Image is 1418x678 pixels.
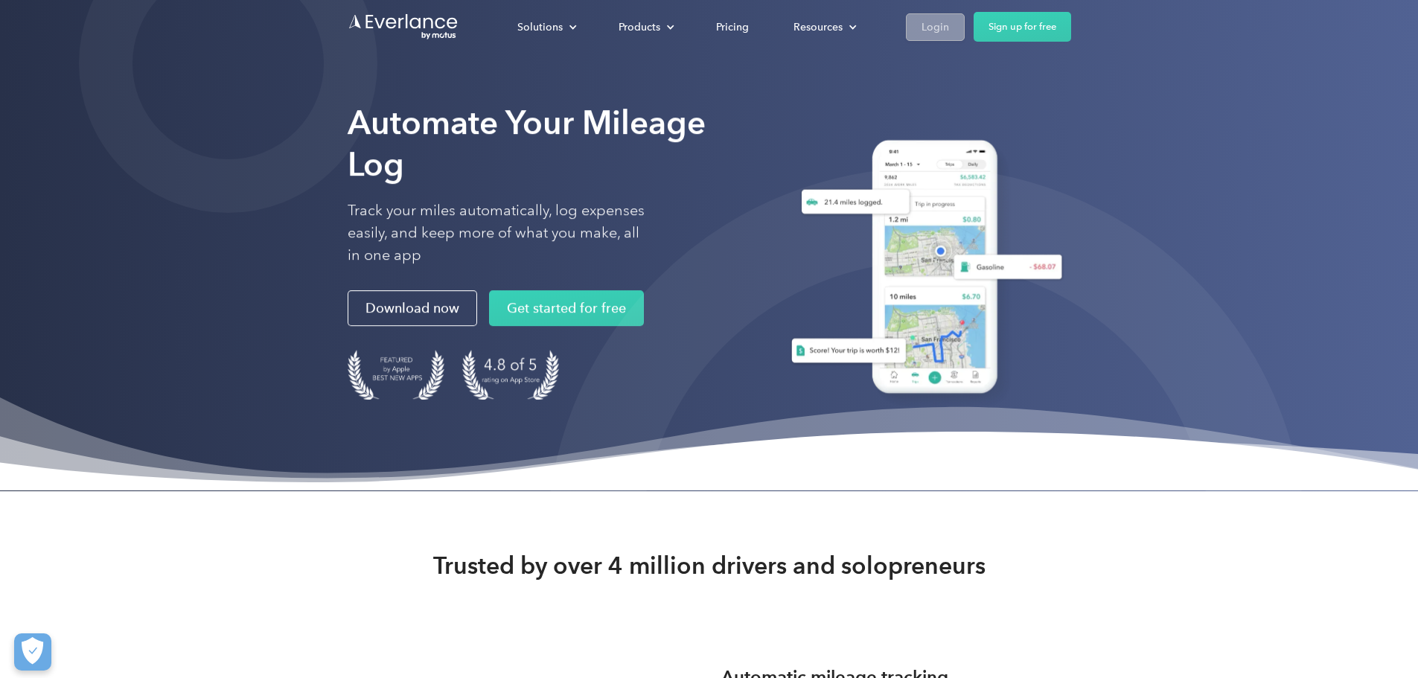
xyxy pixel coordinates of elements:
[716,18,749,36] div: Pricing
[502,14,589,40] div: Solutions
[348,350,444,400] img: Badge for Featured by Apple Best New Apps
[517,18,563,36] div: Solutions
[14,633,51,671] button: Cookies Settings
[779,14,869,40] div: Resources
[922,18,949,36] div: Login
[604,14,686,40] div: Products
[348,13,459,41] a: Go to homepage
[348,103,706,184] strong: Automate Your Mileage Log
[974,12,1071,42] a: Sign up for free
[701,14,764,40] a: Pricing
[348,199,645,266] p: Track your miles automatically, log expenses easily, and keep more of what you make, all in one app
[462,350,559,400] img: 4.9 out of 5 stars on the app store
[489,290,644,326] a: Get started for free
[906,13,965,41] a: Login
[433,551,986,581] strong: Trusted by over 4 million drivers and solopreneurs
[793,18,843,36] div: Resources
[773,129,1071,411] img: Everlance, mileage tracker app, expense tracking app
[348,290,477,326] a: Download now
[619,18,660,36] div: Products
